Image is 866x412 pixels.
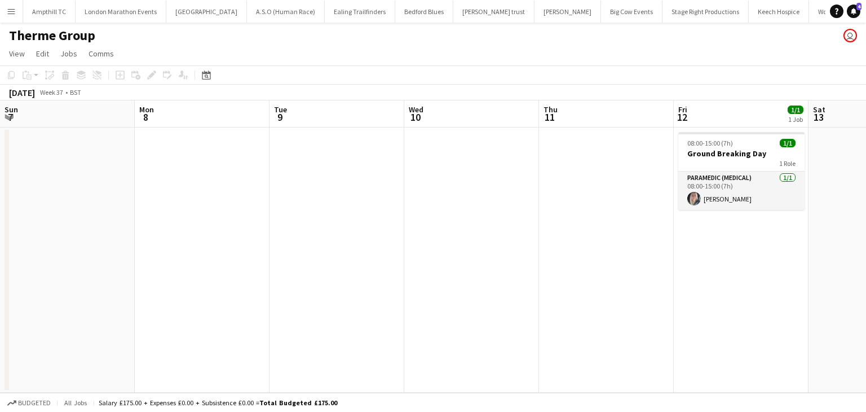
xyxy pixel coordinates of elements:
span: 13 [811,111,825,124]
span: Sat [813,104,825,115]
span: 1 Role [779,159,796,168]
span: 11 [542,111,558,124]
button: Budgeted [6,397,52,409]
button: Ampthill TC [23,1,76,23]
span: Sun [5,104,18,115]
span: View [9,49,25,59]
span: 7 [3,111,18,124]
span: 1/1 [780,139,796,147]
a: Edit [32,46,54,61]
div: 1 Job [788,115,803,124]
span: Tue [274,104,287,115]
span: Budgeted [18,399,51,407]
a: Jobs [56,46,82,61]
span: 1/1 [788,106,803,114]
button: Keech Hospice [749,1,809,23]
span: 8 [138,111,154,124]
span: 9 [272,111,287,124]
span: Comms [89,49,114,59]
button: Bedford Blues [395,1,453,23]
button: Ealing Trailfinders [325,1,395,23]
div: BST [70,88,81,97]
a: Comms [84,46,118,61]
app-job-card: 08:00-15:00 (7h)1/1Ground Breaking Day1 RoleParamedic (Medical)1/108:00-15:00 (7h)[PERSON_NAME] [678,132,805,210]
button: [PERSON_NAME] trust [453,1,534,23]
div: [DATE] [9,87,35,98]
span: All jobs [62,398,89,407]
span: 08:00-15:00 (7h) [687,139,733,147]
a: 4 [847,5,860,18]
a: View [5,46,29,61]
span: Thu [544,104,558,115]
div: Salary £175.00 + Expenses £0.00 + Subsistence £0.00 = [99,398,337,407]
span: Edit [36,49,49,59]
span: Total Budgeted £175.00 [259,398,337,407]
span: 12 [677,111,687,124]
span: Wed [409,104,423,115]
h1: Therme Group [9,27,95,44]
span: Jobs [60,49,77,59]
app-card-role: Paramedic (Medical)1/108:00-15:00 (7h)[PERSON_NAME] [678,172,805,210]
span: Fri [678,104,687,115]
button: Wolf Runs [809,1,855,23]
h3: Ground Breaking Day [678,148,805,159]
button: Big Cow Events [601,1,662,23]
button: [GEOGRAPHIC_DATA] [166,1,247,23]
span: Week 37 [37,88,65,97]
span: 10 [407,111,423,124]
button: [PERSON_NAME] [534,1,601,23]
button: A.S.O (Human Race) [247,1,325,23]
span: Mon [139,104,154,115]
app-user-avatar: Mark Boobier [843,29,857,42]
button: Stage Right Productions [662,1,749,23]
button: London Marathon Events [76,1,166,23]
span: 4 [856,3,861,10]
